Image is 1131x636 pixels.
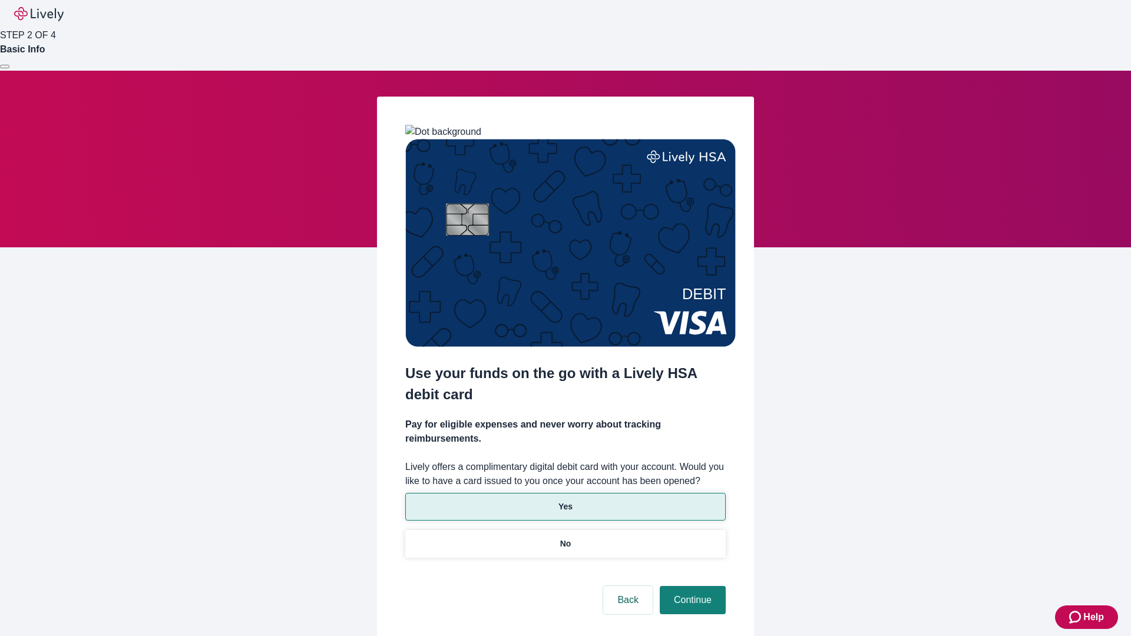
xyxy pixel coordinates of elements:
[405,139,736,347] img: Debit card
[14,7,64,21] img: Lively
[660,586,726,614] button: Continue
[405,363,726,405] h2: Use your funds on the go with a Lively HSA debit card
[603,586,653,614] button: Back
[405,493,726,521] button: Yes
[1055,605,1118,629] button: Zendesk support iconHelp
[405,418,726,446] h4: Pay for eligible expenses and never worry about tracking reimbursements.
[405,460,726,488] label: Lively offers a complimentary digital debit card with your account. Would you like to have a card...
[1069,610,1083,624] svg: Zendesk support icon
[560,538,571,550] p: No
[1083,610,1104,624] span: Help
[405,125,481,139] img: Dot background
[405,530,726,558] button: No
[558,501,573,513] p: Yes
